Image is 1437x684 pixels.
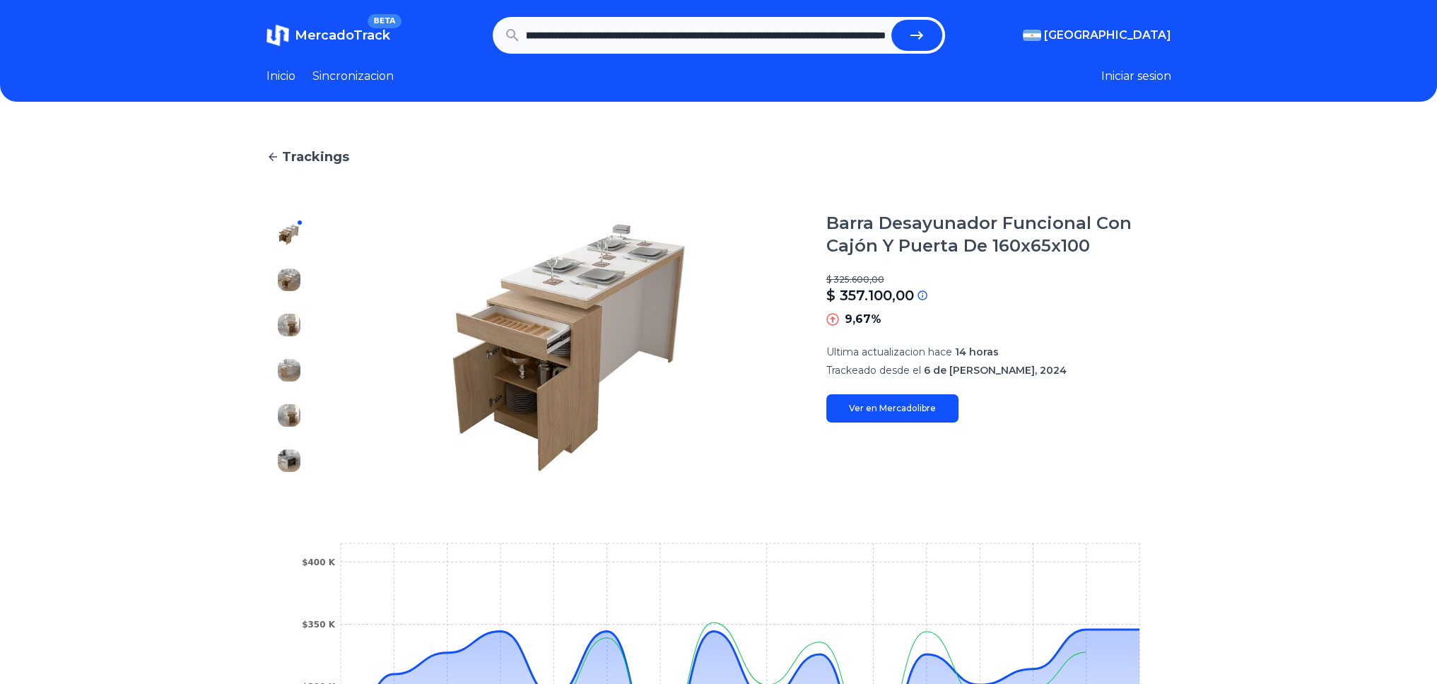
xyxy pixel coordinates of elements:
[278,314,300,336] img: Barra Desayunador Funcional Con Cajón Y Puerta De 160x65x100
[845,311,881,328] p: 9,67%
[278,269,300,291] img: Barra Desayunador Funcional Con Cajón Y Puerta De 160x65x100
[302,620,336,630] tspan: $350 K
[368,14,401,28] span: BETA
[266,68,295,85] a: Inicio
[282,147,349,167] span: Trackings
[278,223,300,246] img: Barra Desayunador Funcional Con Cajón Y Puerta De 160x65x100
[295,28,390,43] span: MercadoTrack
[1101,68,1171,85] button: Iniciar sesion
[826,346,952,358] span: Ultima actualizacion hace
[302,557,336,567] tspan: $400 K
[826,274,1171,285] p: $ 325.600,00
[924,364,1067,377] span: 6 de [PERSON_NAME], 2024
[266,24,289,47] img: MercadoTrack
[826,364,921,377] span: Trackeado desde el
[1023,30,1041,41] img: Argentina
[1023,27,1171,44] button: [GEOGRAPHIC_DATA]
[826,394,958,423] a: Ver en Mercadolibre
[278,449,300,472] img: Barra Desayunador Funcional Con Cajón Y Puerta De 160x65x100
[266,24,390,47] a: MercadoTrackBETA
[826,285,914,305] p: $ 357.100,00
[278,359,300,382] img: Barra Desayunador Funcional Con Cajón Y Puerta De 160x65x100
[266,147,1171,167] a: Trackings
[826,212,1171,257] h1: Barra Desayunador Funcional Con Cajón Y Puerta De 160x65x100
[955,346,999,358] span: 14 horas
[1044,27,1171,44] span: [GEOGRAPHIC_DATA]
[312,68,394,85] a: Sincronizacion
[340,212,798,483] img: Barra Desayunador Funcional Con Cajón Y Puerta De 160x65x100
[278,404,300,427] img: Barra Desayunador Funcional Con Cajón Y Puerta De 160x65x100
